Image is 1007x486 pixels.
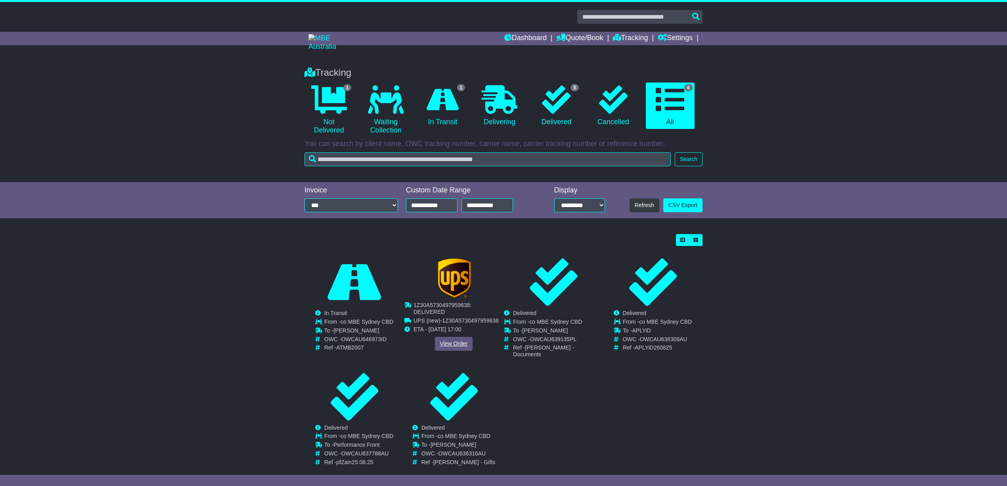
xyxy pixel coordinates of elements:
[639,319,692,325] span: co MBE Sydney CBD
[341,336,387,342] span: OWCAU646973ID
[623,344,692,351] td: Ref -
[341,433,393,439] span: co MBE Sydney CBD
[556,32,603,45] a: Quote/Book
[431,442,476,448] span: [PERSON_NAME]
[324,433,393,442] td: From -
[442,317,498,324] span: 1Z30A5730497959638
[675,152,703,166] button: Search
[623,327,692,336] td: To -
[530,336,577,342] span: OWCAU639135PL
[684,84,693,91] span: 6
[361,83,410,138] a: Waiting Collection
[438,450,486,457] span: OWCAU636316AU
[589,83,638,129] a: Cancelled
[632,327,651,334] span: APLYiD
[421,433,496,442] td: From -
[301,67,706,79] div: Tracking
[513,327,603,336] td: To -
[304,140,703,148] p: You can search by client name, OWC tracking number, carrier name, carrier tracking number or refe...
[324,344,393,351] td: Ref -
[513,344,574,357] span: [PERSON_NAME] - Documents
[522,327,568,334] span: [PERSON_NAME]
[336,459,373,465] span: pfZain25.08.25
[341,319,393,325] span: co MBE Sydney CBD
[414,317,440,324] span: UPS (new)
[640,336,687,342] span: OWCAU638309AU
[457,84,465,91] span: 1
[324,450,393,459] td: OWC -
[623,319,692,327] td: From -
[421,459,496,466] td: Ref -
[324,336,393,345] td: OWC -
[663,198,703,212] a: CSV Export
[435,337,473,351] a: View Order
[324,425,348,431] span: Delivered
[324,310,347,316] span: In Transit
[324,327,393,336] td: To -
[433,459,495,465] span: [PERSON_NAME] - Gifts
[438,433,490,439] span: co MBE Sydney CBD
[554,186,605,195] div: Display
[421,425,445,431] span: Delivered
[513,336,603,345] td: OWC -
[532,83,581,129] a: 5 Delivered
[529,319,582,325] span: co MBE Sydney CBD
[623,336,692,345] td: OWC -
[513,344,603,358] td: Ref -
[324,442,393,450] td: To -
[646,83,695,129] a: 6 All
[304,186,398,195] div: Invoice
[343,84,352,91] span: 1
[324,319,393,327] td: From -
[623,310,646,316] span: Delivered
[513,319,603,327] td: From -
[504,32,547,45] a: Dashboard
[414,317,503,326] td: -
[333,327,379,334] span: [PERSON_NAME]
[336,344,364,351] span: ATMB2007
[421,442,496,450] td: To -
[406,186,533,195] div: Custom Date Range
[613,32,648,45] a: Tracking
[475,83,524,129] a: Delivering
[635,344,672,351] span: APLYiD260825
[571,84,579,91] span: 5
[414,302,471,315] span: 1Z30A5730497959638: DELIVERED
[341,450,389,457] span: OWCAU637788AU
[418,83,467,129] a: 1 In Transit
[414,326,461,332] span: ETA - [DATE] 17:00
[421,450,496,459] td: OWC -
[513,310,536,316] span: Delivered
[630,198,659,212] button: Refresh
[304,83,353,138] a: 1 Not Delivered
[658,32,693,45] a: Settings
[333,442,380,448] span: Performance Front
[438,258,471,298] img: GetCarrierServiceLogo
[324,459,393,466] td: Ref -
